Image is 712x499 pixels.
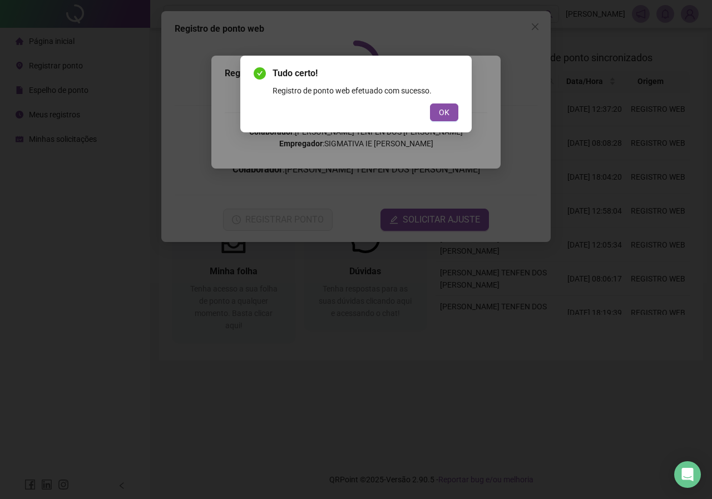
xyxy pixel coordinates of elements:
[254,67,266,80] span: check-circle
[273,85,458,97] div: Registro de ponto web efetuado com sucesso.
[439,106,449,118] span: OK
[273,67,458,80] span: Tudo certo!
[674,461,701,488] div: Open Intercom Messenger
[430,103,458,121] button: OK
